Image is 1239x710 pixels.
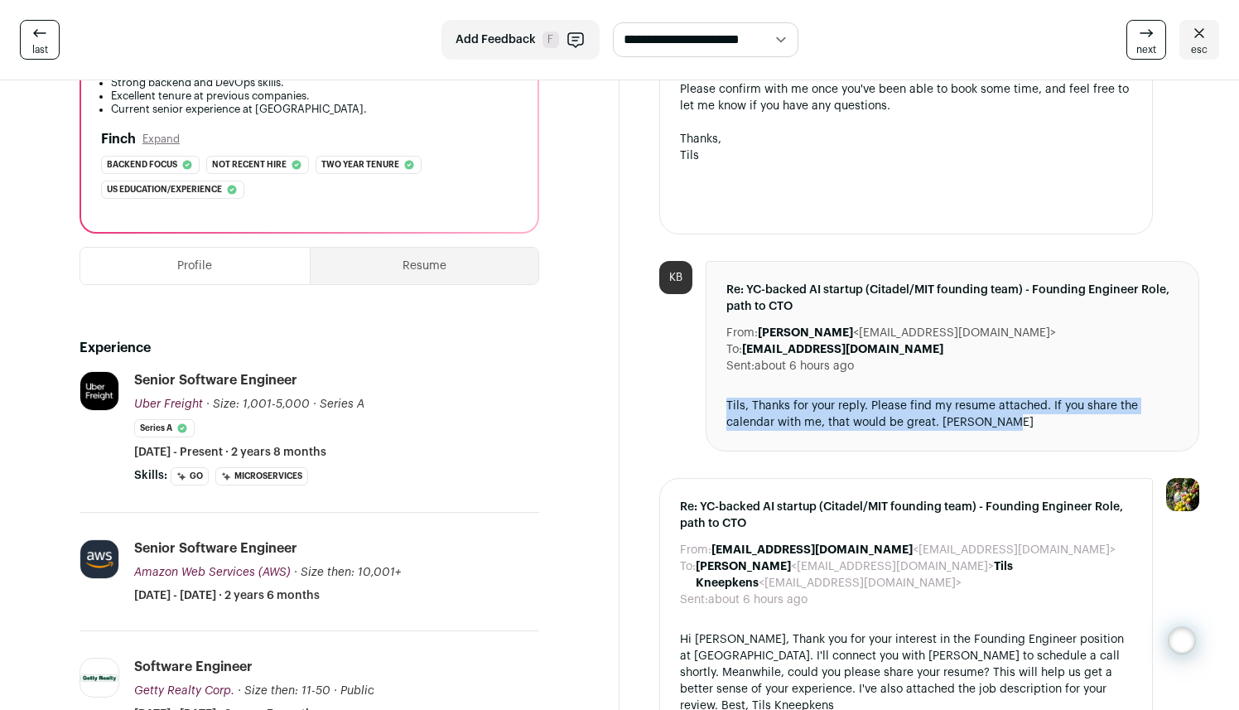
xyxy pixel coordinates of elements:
span: Skills: [134,467,167,484]
span: Backend focus [107,157,177,173]
img: c1c27b74500fc458a2bd4f6470b4fa2934c66458008f8c5da05f4426458b5eda.jpg [80,372,118,410]
span: Re: YC-backed AI startup (Citadel/MIT founding team) - Founding Engineer Role, path to CTO [726,282,1179,315]
li: Current senior experience at [GEOGRAPHIC_DATA]. [111,103,518,116]
span: Not recent hire [212,157,287,173]
span: · Size then: 11-50 [238,685,330,697]
span: [DATE] - Present · 2 years 8 months [134,444,326,461]
button: Add Feedback F [441,20,600,60]
span: next [1136,43,1156,56]
span: [DATE] - [DATE] · 2 years 6 months [134,587,320,604]
div: KB [659,261,692,294]
span: · Size: 1,001-5,000 [206,398,310,410]
a: esc [1179,20,1219,60]
span: F [542,31,559,48]
dt: Sent: [680,592,708,608]
dd: <[EMAIL_ADDRESS][DOMAIN_NAME]> <[EMAIL_ADDRESS][DOMAIN_NAME]> [696,558,1132,592]
dt: Sent: [726,358,754,374]
h2: Finch [101,129,136,149]
div: Thanks, [680,131,1132,147]
div: Tils, Thanks for your reply. Please find my resume attached. If you share the calendar with me, t... [726,398,1179,431]
span: Add Feedback [456,31,536,48]
span: Series A [320,398,364,410]
span: Public [340,685,374,697]
span: Two year tenure [321,157,399,173]
span: · [313,396,316,413]
div: Tils [680,147,1132,164]
span: · Size then: 10,001+ [294,567,401,578]
span: last [32,43,48,56]
b: [EMAIL_ADDRESS][DOMAIN_NAME] [711,544,913,556]
b: [PERSON_NAME] [758,327,853,339]
span: Amazon Web Services (AWS) [134,567,291,578]
span: Re: YC-backed AI startup (Citadel/MIT founding team) - Founding Engineer Role, path to CTO [680,499,1132,532]
button: Resume [311,248,539,284]
span: Uber Freight [134,398,203,410]
li: Series A [134,419,195,437]
dt: To: [726,341,742,358]
b: [EMAIL_ADDRESS][DOMAIN_NAME] [742,344,943,355]
h2: Experience [80,338,539,358]
dd: about 6 hours ago [708,592,808,608]
div: Please confirm with me once you've been able to book some time, and feel free to let me know if y... [680,81,1132,114]
li: Excellent tenure at previous companies. [111,89,518,103]
img: 6689865-medium_jpg [1166,478,1199,511]
span: esc [1191,43,1208,56]
a: next [1126,20,1166,60]
dd: <[EMAIL_ADDRESS][DOMAIN_NAME]> [711,542,1116,558]
li: Go [171,467,209,485]
img: 50af79399d05330ae724c7231bd28ecb13baac5c4a475ba18e9c88a89aa37b72.jpg [80,674,118,681]
dt: To: [680,558,696,592]
div: Senior Software Engineer [134,371,297,389]
span: · [334,683,337,699]
span: Getty Realty Corp. [134,685,234,697]
dd: about 6 hours ago [754,358,854,374]
button: Expand [142,133,180,146]
span: Us education/experience [107,181,222,198]
div: Senior Software Engineer [134,539,297,558]
b: [PERSON_NAME] [696,561,791,572]
li: Strong backend and DevOps skills. [111,76,518,89]
li: Microservices [215,467,308,485]
button: Profile [80,248,310,284]
img: a11044fc5a73db7429cab08e8b8ffdb841ee144be2dff187cdde6ecf1061de85.jpg [80,540,118,578]
dd: <[EMAIL_ADDRESS][DOMAIN_NAME]> [758,325,1056,341]
a: last [20,20,60,60]
dt: From: [726,325,758,341]
dt: From: [680,542,711,558]
div: Software Engineer [134,658,253,676]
